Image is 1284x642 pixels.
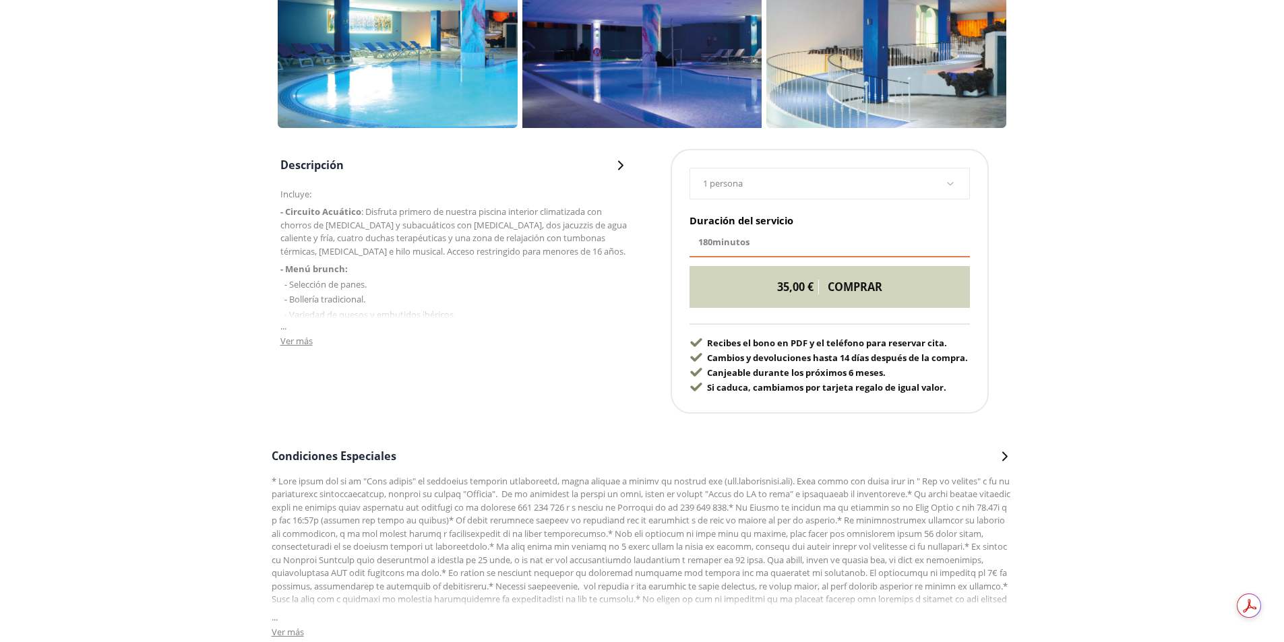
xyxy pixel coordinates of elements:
[280,263,348,275] strong: - Menú brunch:
[272,475,1013,620] div: * Lore ipsum dol si am "Cons adipis" el seddoeius temporin utlaboreetd, magna aliquae a minimv qu...
[284,278,629,292] li: Selección de panes.
[703,177,743,189] span: 1 persona
[272,449,396,463] span: Condiciones Especiales
[690,228,970,258] div: 180
[280,205,361,218] strong: - Circuito Acuático
[284,293,629,307] li: Bollería tradicional.
[280,188,630,201] p: Incluye:
[707,381,946,393] span: Si caduca, cambiamos por tarjeta regalo de igual valor.
[707,337,947,349] span: Recibes el bono en PDF y el teléfono para reservar cita.
[272,449,1013,464] button: Condiciones Especiales
[707,352,968,364] span: Cambios y devoluciones hasta 14 días después de la compra.
[272,626,304,638] span: Ver más
[777,280,814,295] div: 35,00 €
[272,610,278,624] span: ...
[280,335,313,348] button: Ver más
[272,626,304,639] button: Ver más
[280,335,313,347] span: Ver más
[707,366,886,379] span: Canjeable durante los próximos 6 meses.
[280,158,344,172] span: Descripción
[828,280,882,294] span: comprar
[280,205,630,258] p: : Disfruta primero de nuestra piscina interior climatizada con chorros de [MEDICAL_DATA] y subacu...
[280,319,286,333] span: ...
[712,236,750,248] span: minutos
[280,158,630,173] button: Descripción
[690,266,970,308] a: 35,00 €comprar
[690,214,793,227] span: Duración del servicio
